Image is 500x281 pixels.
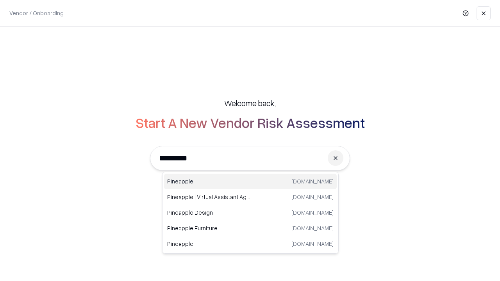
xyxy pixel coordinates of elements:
p: [DOMAIN_NAME] [291,193,334,201]
p: Pineapple Design [167,208,250,217]
p: Pineapple [167,177,250,185]
p: Pineapple | Virtual Assistant Agency [167,193,250,201]
h5: Welcome back, [224,98,276,108]
p: [DOMAIN_NAME] [291,208,334,217]
p: [DOMAIN_NAME] [291,224,334,232]
p: Pineapple [167,240,250,248]
p: Pineapple Furniture [167,224,250,232]
p: [DOMAIN_NAME] [291,177,334,185]
p: Vendor / Onboarding [9,9,64,17]
div: Suggestions [162,172,339,254]
p: [DOMAIN_NAME] [291,240,334,248]
h2: Start A New Vendor Risk Assessment [136,115,365,130]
